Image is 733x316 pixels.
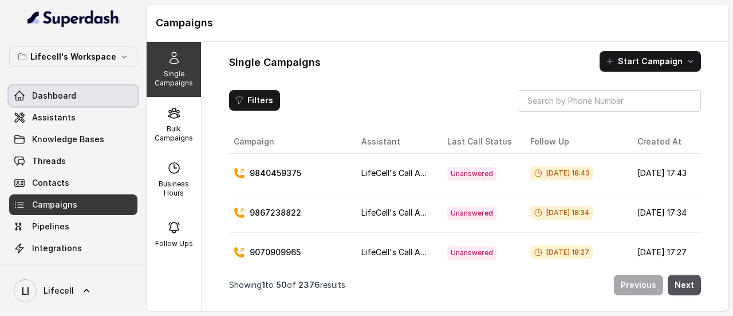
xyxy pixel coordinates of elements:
[628,130,696,154] th: Created At
[27,9,120,28] img: light.svg
[9,85,137,106] a: Dashboard
[628,233,696,272] td: [DATE] 17:27
[32,264,82,276] span: API Settings
[32,199,77,210] span: Campaigns
[521,130,628,154] th: Follow Up
[628,154,696,193] td: [DATE] 17:43
[32,221,69,232] span: Pipelines
[32,90,76,102] span: Dashboard
[32,177,69,189] span: Contacts
[229,130,352,154] th: Campaign
[44,285,74,297] span: Lifecell
[250,247,301,258] p: 9070909965
[151,124,196,143] p: Bulk Campaigns
[518,90,701,112] input: Search by Phone Number
[9,107,137,128] a: Assistants
[262,280,265,290] span: 1
[361,168,450,178] span: LifeCell's Call Assistant
[447,167,496,181] span: Unanswered
[32,243,82,254] span: Integrations
[32,112,76,123] span: Assistants
[298,280,320,290] span: 2376
[600,51,701,72] button: Start Campaign
[30,50,116,64] p: Lifecell's Workspace
[32,155,66,167] span: Threads
[668,275,701,295] button: Next
[530,166,593,180] span: [DATE] 18:43
[361,208,450,217] span: LifeCell's Call Assistant
[276,280,287,290] span: 50
[229,268,701,302] nav: Pagination
[156,14,719,32] h1: Campaigns
[9,275,137,307] a: Lifecell
[151,180,196,198] p: Business Hours
[9,46,137,67] button: Lifecell's Workspace
[32,134,104,145] span: Knowledge Bases
[438,130,521,154] th: Last Call Status
[614,275,663,295] button: Previous
[151,69,196,88] p: Single Campaigns
[9,194,137,215] a: Campaigns
[9,260,137,280] a: API Settings
[9,238,137,259] a: Integrations
[352,130,438,154] th: Assistant
[229,90,280,111] button: Filters
[250,207,301,219] p: 9867238822
[229,53,321,72] h1: Single Campaigns
[9,173,137,193] a: Contacts
[361,247,450,257] span: LifeCell's Call Assistant
[229,279,345,291] p: Showing to of results
[9,216,137,237] a: Pipelines
[530,245,593,259] span: [DATE] 18:27
[155,239,193,248] p: Follow Ups
[628,193,696,233] td: [DATE] 17:34
[530,206,593,220] span: [DATE] 18:34
[22,285,29,297] text: LI
[9,151,137,171] a: Threads
[9,129,137,150] a: Knowledge Bases
[447,206,496,220] span: Unanswered
[447,246,496,260] span: Unanswered
[250,167,301,179] p: 9840459375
